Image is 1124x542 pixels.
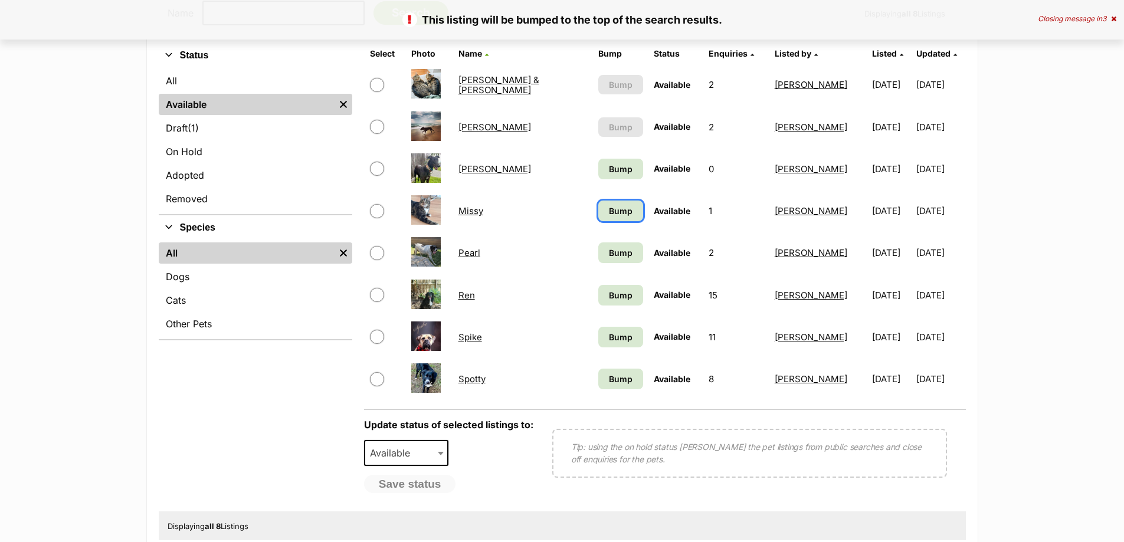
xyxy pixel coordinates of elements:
a: [PERSON_NAME] [775,205,847,216]
a: Cats [159,290,352,311]
span: Bump [609,331,633,343]
td: [DATE] [867,107,915,147]
button: Species [159,220,352,235]
th: Select [365,44,405,63]
td: [DATE] [916,275,964,316]
span: Available [654,163,690,173]
p: This listing will be bumped to the top of the search results. [12,12,1112,28]
a: Remove filter [335,242,352,264]
span: Available [654,80,690,90]
span: Listed by [775,48,811,58]
a: Spike [458,331,482,343]
button: Save status [364,475,456,494]
span: Available [654,121,690,132]
a: [PERSON_NAME] [775,163,847,175]
a: Bump [598,327,643,347]
div: Species [159,240,352,339]
td: [DATE] [916,359,964,399]
a: [PERSON_NAME] [775,331,847,343]
div: Closing message in [1038,15,1116,23]
span: Listed [872,48,897,58]
td: [DATE] [867,359,915,399]
span: (1) [188,121,199,135]
td: [DATE] [867,149,915,189]
td: [DATE] [916,149,964,189]
span: Bump [609,373,633,385]
span: 3 [1102,14,1106,23]
td: 11 [704,317,768,357]
button: Status [159,48,352,63]
td: [DATE] [867,64,915,105]
a: [PERSON_NAME] [775,373,847,385]
a: Other Pets [159,313,352,334]
a: Ren [458,290,475,301]
span: Available [654,374,690,384]
a: Bump [598,285,643,306]
a: Removed [159,188,352,209]
span: Available [654,331,690,341]
a: All [159,70,352,91]
a: [PERSON_NAME] [775,290,847,301]
td: [DATE] [916,317,964,357]
a: [PERSON_NAME] [775,121,847,133]
td: [DATE] [867,275,915,316]
td: 2 [704,107,768,147]
td: [DATE] [867,232,915,273]
strong: all 8 [205,521,221,531]
a: Pearl [458,247,480,258]
td: [DATE] [916,64,964,105]
a: Spotty [458,373,486,385]
a: Bump [598,242,643,263]
td: [DATE] [916,190,964,231]
a: Bump [598,201,643,221]
a: [PERSON_NAME] [775,79,847,90]
span: Available [654,290,690,300]
td: 0 [704,149,768,189]
th: Bump [594,44,648,63]
td: [DATE] [916,107,964,147]
a: Bump [598,369,643,389]
td: [DATE] [867,190,915,231]
a: Remove filter [335,94,352,115]
a: Adopted [159,165,352,186]
button: Bump [598,117,643,137]
td: [DATE] [916,232,964,273]
a: Available [159,94,335,115]
button: Bump [598,75,643,94]
span: Bump [609,205,633,217]
a: [PERSON_NAME] [775,247,847,258]
td: 8 [704,359,768,399]
a: Updated [916,48,957,58]
span: Updated [916,48,951,58]
td: 2 [704,64,768,105]
span: Bump [609,78,633,91]
a: Listed [872,48,903,58]
a: All [159,242,335,264]
td: [DATE] [867,317,915,357]
span: Bump [609,121,633,133]
a: Enquiries [709,48,754,58]
span: translation missing: en.admin.listings.index.attributes.enquiries [709,48,748,58]
span: Name [458,48,482,58]
td: 1 [704,190,768,231]
span: Available [364,440,449,466]
p: Tip: using the on hold status [PERSON_NAME] the pet listings from public searches and close off e... [571,441,928,465]
label: Update status of selected listings to: [364,419,533,431]
a: Draft [159,117,352,139]
span: Available [654,248,690,258]
span: Available [654,206,690,216]
span: Bump [609,163,633,175]
span: Bump [609,247,633,259]
a: Dogs [159,266,352,287]
span: Displaying Listings [168,521,248,531]
a: Missy [458,205,483,216]
a: [PERSON_NAME] [458,163,531,175]
th: Photo [407,44,453,63]
th: Status [649,44,703,63]
a: [PERSON_NAME] [458,121,531,133]
td: 2 [704,232,768,273]
a: Bump [598,159,643,179]
a: [PERSON_NAME] & [PERSON_NAME] [458,74,539,96]
a: On Hold [159,141,352,162]
a: Name [458,48,489,58]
